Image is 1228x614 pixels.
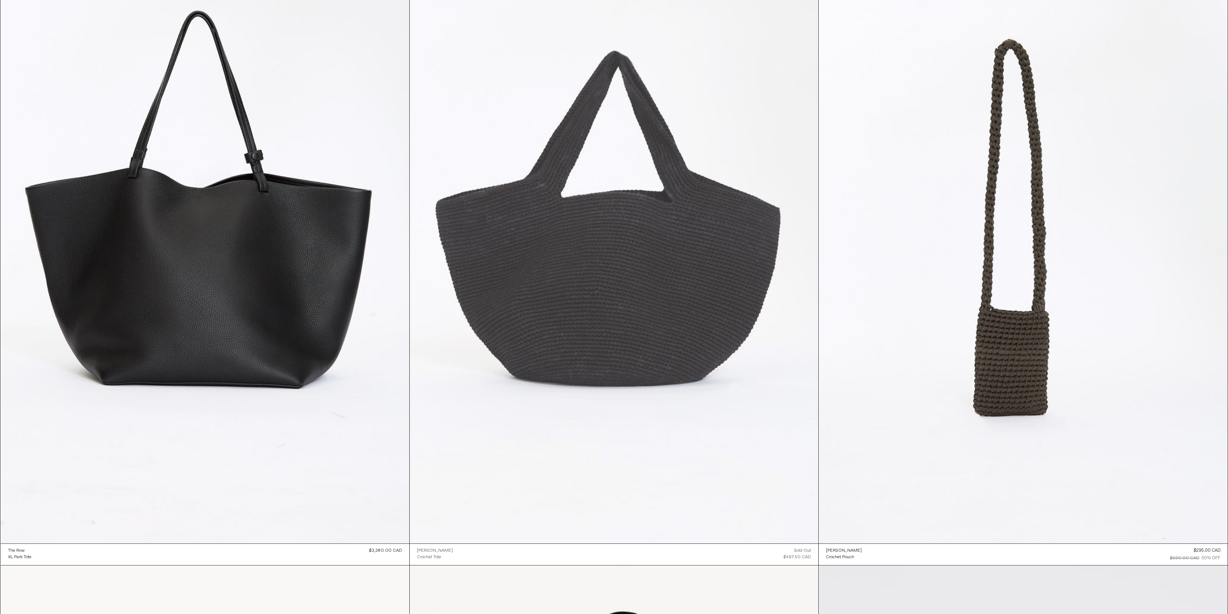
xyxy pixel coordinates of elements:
[1202,555,1220,561] div: 50% OFF
[8,554,31,560] a: XL Park Tote
[1194,547,1220,554] div: $295.00 CAD
[417,554,453,560] a: Crochet Tote
[1170,555,1199,561] div: $590.00 CAD
[8,548,25,554] div: The Row
[784,554,811,560] div: $497.50 CAD
[417,554,441,560] div: Crochet Tote
[794,547,811,554] div: Sold out
[417,547,453,554] a: [PERSON_NAME]
[826,554,862,560] a: Crochet Pouch
[826,547,862,554] a: [PERSON_NAME]
[826,554,854,560] div: Crochet Pouch
[369,547,402,554] div: $3,380.00 CAD
[8,554,31,560] div: XL Park Tote
[8,547,31,554] a: The Row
